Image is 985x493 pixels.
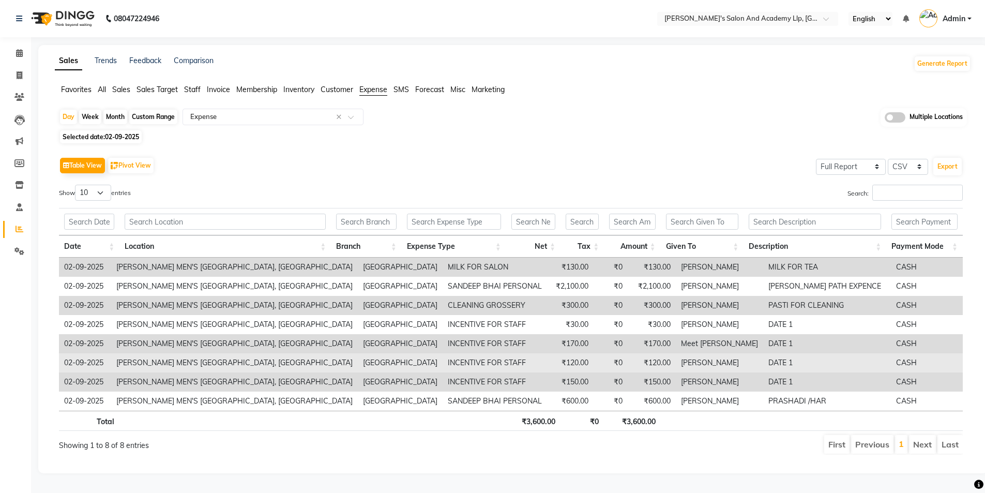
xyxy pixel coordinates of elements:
td: [PERSON_NAME] [676,372,763,392]
td: ₹30.00 [547,315,594,334]
span: Marketing [472,85,505,94]
td: 02-09-2025 [59,258,111,277]
a: Feedback [129,56,161,65]
td: [PERSON_NAME] MEN'S [GEOGRAPHIC_DATA], [GEOGRAPHIC_DATA] [111,372,358,392]
div: Custom Range [129,110,177,124]
td: CASH [891,334,963,353]
td: [PERSON_NAME] MEN'S [GEOGRAPHIC_DATA], [GEOGRAPHIC_DATA] [111,258,358,277]
td: INCENTIVE FOR STAFF [443,315,547,334]
span: Favorites [61,85,92,94]
th: Location: activate to sort column ascending [119,235,331,258]
td: CLEANING GROSSERY [443,296,547,315]
input: Search Branch [336,214,397,230]
img: pivot.png [111,162,118,170]
td: 02-09-2025 [59,353,111,372]
th: Date: activate to sort column ascending [59,235,119,258]
a: Comparison [174,56,214,65]
span: Staff [184,85,201,94]
td: [PERSON_NAME] [676,392,763,411]
td: ₹130.00 [628,258,676,277]
span: Inventory [283,85,314,94]
td: [PERSON_NAME] [676,315,763,334]
select: Showentries [75,185,111,201]
th: Amount: activate to sort column ascending [604,235,660,258]
span: Forecast [415,85,444,94]
span: Expense [359,85,387,94]
th: Net: activate to sort column ascending [506,235,560,258]
td: [GEOGRAPHIC_DATA] [358,353,443,372]
td: MILK FOR SALON [443,258,547,277]
input: Search Net [511,214,555,230]
td: 02-09-2025 [59,392,111,411]
span: Membership [236,85,277,94]
img: logo [26,4,97,33]
td: INCENTIVE FOR STAFF [443,353,547,372]
td: INCENTIVE FOR STAFF [443,372,547,392]
td: ₹0 [594,258,628,277]
td: 02-09-2025 [59,315,111,334]
td: ₹600.00 [547,392,594,411]
img: Admin [919,9,937,27]
td: MILK FOR TEA [763,258,891,277]
button: Table View [60,158,105,173]
td: [PERSON_NAME] [676,296,763,315]
td: CASH [891,392,963,411]
td: ₹150.00 [547,372,594,392]
td: ₹0 [594,277,628,296]
span: Multiple Locations [910,112,963,123]
td: ₹0 [594,353,628,372]
span: SMS [393,85,409,94]
td: CASH [891,277,963,296]
td: Meet [PERSON_NAME] [676,334,763,353]
td: DATE 1 [763,353,891,372]
input: Search Tax [566,214,599,230]
td: [PERSON_NAME] MEN'S [GEOGRAPHIC_DATA], [GEOGRAPHIC_DATA] [111,334,358,353]
td: ₹0 [594,392,628,411]
td: [PERSON_NAME] MEN'S [GEOGRAPHIC_DATA], [GEOGRAPHIC_DATA] [111,296,358,315]
span: Sales Target [137,85,178,94]
th: Given To: activate to sort column ascending [661,235,744,258]
span: 02-09-2025 [105,133,139,141]
td: PRASHADI /HAR [763,392,891,411]
td: ₹170.00 [547,334,594,353]
td: [GEOGRAPHIC_DATA] [358,258,443,277]
td: [GEOGRAPHIC_DATA] [358,392,443,411]
td: ₹170.00 [628,334,676,353]
th: Tax: activate to sort column ascending [560,235,604,258]
td: [PERSON_NAME] [676,258,763,277]
td: CASH [891,296,963,315]
td: 02-09-2025 [59,277,111,296]
span: Misc [450,85,465,94]
td: ₹2,100.00 [628,277,676,296]
button: Export [933,158,962,175]
td: ₹30.00 [628,315,676,334]
div: Month [103,110,127,124]
td: CASH [891,353,963,372]
input: Search: [872,185,963,201]
input: Search Location [125,214,326,230]
th: ₹3,600.00 [604,411,660,431]
td: [PERSON_NAME] [676,277,763,296]
td: ₹120.00 [547,353,594,372]
div: Week [79,110,101,124]
b: 08047224946 [114,4,159,33]
td: DATE 1 [763,372,891,392]
td: DATE 1 [763,315,891,334]
input: Search Given To [666,214,739,230]
td: [GEOGRAPHIC_DATA] [358,315,443,334]
a: 1 [899,439,904,449]
td: CASH [891,372,963,392]
td: [PERSON_NAME] [676,353,763,372]
th: Expense Type: activate to sort column ascending [402,235,506,258]
span: Clear all [336,112,345,123]
td: INCENTIVE FOR STAFF [443,334,547,353]
td: SANDEEP BHAI PERSONAL [443,392,547,411]
td: ₹600.00 [628,392,676,411]
th: ₹0 [560,411,604,431]
td: [GEOGRAPHIC_DATA] [358,334,443,353]
td: CASH [891,258,963,277]
button: Generate Report [915,56,970,71]
a: Sales [55,52,82,70]
label: Show entries [59,185,131,201]
input: Search Description [749,214,881,230]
